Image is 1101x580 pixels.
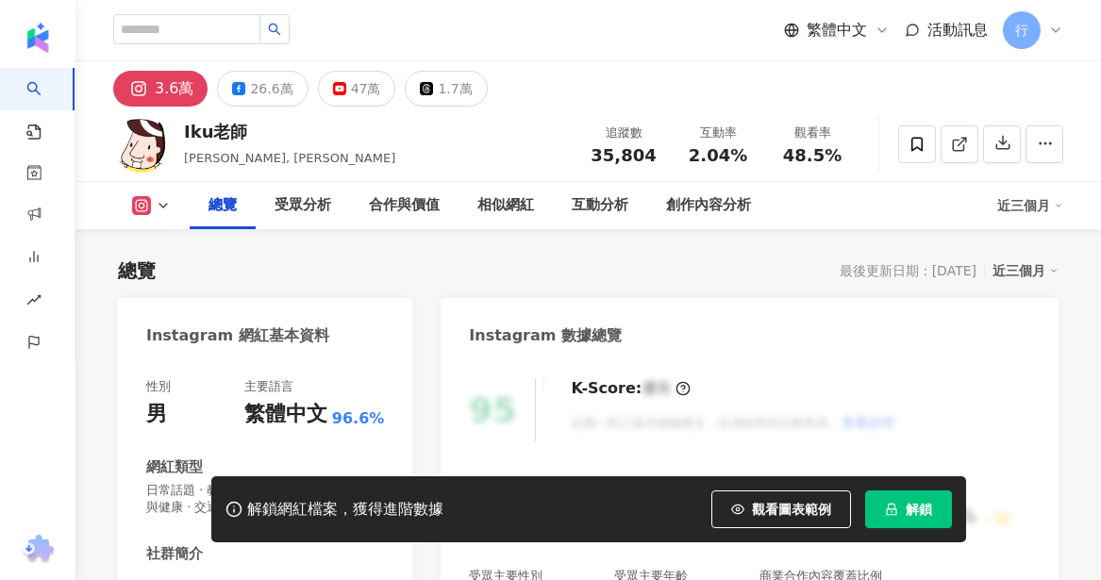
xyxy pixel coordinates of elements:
[807,20,867,41] span: 繁體中文
[405,71,487,107] button: 1.7萬
[438,75,472,102] div: 1.7萬
[23,23,53,53] img: logo icon
[776,124,848,142] div: 觀看率
[332,408,385,429] span: 96.6%
[885,503,898,516] span: lock
[26,68,64,141] a: search
[1015,20,1028,41] span: 行
[209,194,237,217] div: 總覽
[682,124,754,142] div: 互動率
[840,263,976,278] div: 最後更新日期：[DATE]
[588,124,659,142] div: 追蹤數
[997,191,1063,221] div: 近三個月
[369,194,440,217] div: 合作與價值
[927,21,988,39] span: 活動訊息
[250,75,292,102] div: 26.6萬
[146,544,203,564] div: 社群簡介
[752,502,831,517] span: 觀看圖表範例
[244,400,327,429] div: 繁體中文
[572,194,628,217] div: 互動分析
[666,194,751,217] div: 創作內容分析
[155,75,193,102] div: 3.6萬
[689,146,747,165] span: 2.04%
[571,378,691,399] div: K-Score :
[217,71,308,107] button: 26.6萬
[351,75,381,102] div: 47萬
[26,281,42,323] span: rise
[244,378,293,395] div: 主要語言
[113,71,208,107] button: 3.6萬
[247,500,443,520] div: 解鎖網紅檔案，獲得進階數據
[906,502,932,517] span: 解鎖
[783,146,842,165] span: 48.5%
[711,490,851,528] button: 觀看圖表範例
[477,194,534,217] div: 相似網紅
[865,490,952,528] button: 解鎖
[146,457,203,477] div: 網紅類型
[268,23,281,36] span: search
[113,116,170,173] img: KOL Avatar
[591,145,656,165] span: 35,804
[184,151,395,165] span: [PERSON_NAME], [PERSON_NAME]
[469,325,622,346] div: Instagram 數據總覽
[146,325,329,346] div: Instagram 網紅基本資料
[118,257,156,284] div: 總覽
[146,400,167,429] div: 男
[318,71,396,107] button: 47萬
[184,120,395,143] div: Iku老師
[20,535,57,565] img: chrome extension
[993,258,1059,283] div: 近三個月
[146,378,171,395] div: 性別
[275,194,331,217] div: 受眾分析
